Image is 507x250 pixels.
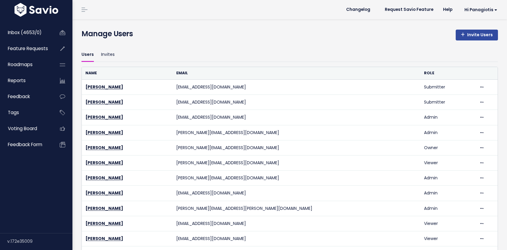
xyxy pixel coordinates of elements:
[380,5,438,14] a: Request Savio Feature
[420,125,475,140] td: Admin
[81,28,133,39] h4: Manage Users
[2,106,50,120] a: Tags
[2,90,50,104] a: Feedback
[173,140,420,155] td: [PERSON_NAME][EMAIL_ADDRESS][DOMAIN_NAME]
[173,216,420,231] td: [EMAIL_ADDRESS][DOMAIN_NAME]
[173,171,420,186] td: [PERSON_NAME][EMAIL_ADDRESS][DOMAIN_NAME]
[85,99,123,105] a: [PERSON_NAME]
[173,186,420,201] td: [EMAIL_ADDRESS][DOMAIN_NAME]
[101,48,115,62] a: Invites
[173,201,420,216] td: [PERSON_NAME][EMAIL_ADDRESS][PERSON_NAME][DOMAIN_NAME]
[8,77,26,84] span: Reports
[346,8,370,12] span: Changelog
[8,61,33,68] span: Roadmaps
[2,58,50,72] a: Roadmaps
[173,80,420,95] td: [EMAIL_ADDRESS][DOMAIN_NAME]
[420,80,475,95] td: Submitter
[82,67,173,79] th: Name
[8,125,37,132] span: Voting Board
[2,42,50,56] a: Feature Requests
[173,95,420,110] td: [EMAIL_ADDRESS][DOMAIN_NAME]
[81,48,94,62] a: Users
[464,8,497,12] span: Hi Panagiotis
[420,110,475,125] td: Admin
[173,155,420,170] td: [PERSON_NAME][EMAIL_ADDRESS][DOMAIN_NAME]
[420,171,475,186] td: Admin
[85,190,123,196] a: [PERSON_NAME]
[8,109,19,116] span: Tags
[13,3,60,17] img: logo-white.9d6f32f41409.svg
[85,220,123,226] a: [PERSON_NAME]
[2,122,50,136] a: Voting Board
[438,5,457,14] a: Help
[456,30,498,40] a: Invite Users
[420,186,475,201] td: Admin
[420,155,475,170] td: Viewer
[2,26,50,40] a: Inbox (4653/0)
[85,130,123,136] a: [PERSON_NAME]
[85,160,123,166] a: [PERSON_NAME]
[85,84,123,90] a: [PERSON_NAME]
[173,125,420,140] td: [PERSON_NAME][EMAIL_ADDRESS][DOMAIN_NAME]
[420,231,475,246] td: Viewer
[420,201,475,216] td: Admin
[85,236,123,242] a: [PERSON_NAME]
[173,231,420,246] td: [EMAIL_ADDRESS][DOMAIN_NAME]
[8,45,48,52] span: Feature Requests
[420,67,475,79] th: Role
[420,140,475,155] td: Owner
[7,233,72,249] div: v.172e35009
[420,216,475,231] td: Viewer
[85,114,123,120] a: [PERSON_NAME]
[457,5,502,14] a: Hi Panagiotis
[2,138,50,152] a: Feedback form
[85,145,123,151] a: [PERSON_NAME]
[2,74,50,88] a: Reports
[8,29,42,36] span: Inbox (4653/0)
[85,175,123,181] a: [PERSON_NAME]
[173,67,420,79] th: Email
[8,93,30,100] span: Feedback
[173,110,420,125] td: [EMAIL_ADDRESS][DOMAIN_NAME]
[420,95,475,110] td: Submitter
[85,205,123,211] a: [PERSON_NAME]
[8,141,42,148] span: Feedback form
